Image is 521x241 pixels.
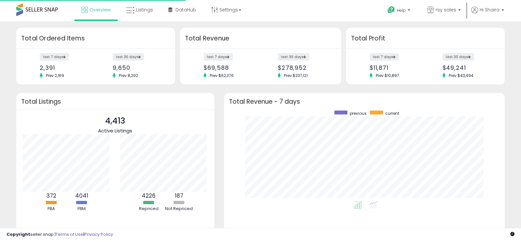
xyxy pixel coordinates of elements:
[98,115,132,127] p: 4,413
[98,127,132,134] span: Active Listings
[40,53,69,61] label: last 7 days
[40,64,91,71] div: 2,391
[142,192,156,200] b: 4226
[373,73,402,78] span: Prev: $10,897
[136,7,153,13] span: Listings
[84,231,113,237] a: Privacy Policy
[46,192,56,200] b: 372
[21,34,170,43] h3: Total Ordered Items
[480,7,500,13] span: Hi Shaira
[113,64,163,71] div: 9,650
[164,206,194,212] div: Not Repriced
[56,231,83,237] a: Terms of Use
[278,53,309,61] label: last 30 days
[204,64,256,71] div: $69,588
[370,53,399,61] label: last 7 days
[278,64,330,71] div: $278,952
[204,53,233,61] label: last 7 days
[370,64,420,71] div: $11,871
[206,73,237,78] span: Prev: $62,376
[397,8,406,13] span: Help
[67,206,96,212] div: FBM
[7,231,30,237] strong: Copyright
[382,1,417,21] a: Help
[43,73,67,78] span: Prev: 2,169
[443,64,493,71] div: $49,241
[176,7,196,13] span: DataHub
[116,73,141,78] span: Prev: 8,292
[134,206,163,212] div: Repriced
[75,192,88,200] b: 4041
[436,7,456,13] span: rsy sales
[113,53,144,61] label: last 30 days
[350,111,367,116] span: previous
[281,73,311,78] span: Prev: $237,121
[387,6,395,14] i: Get Help
[385,111,399,116] span: current
[7,232,113,238] div: seller snap | |
[90,7,111,13] span: Overview
[37,206,66,212] div: FBA
[445,73,477,78] span: Prev: $43,494
[229,99,500,104] h3: Total Revenue - 7 days
[351,34,500,43] h3: Total Profit
[175,192,183,200] b: 187
[185,34,336,43] h3: Total Revenue
[21,99,209,104] h3: Total Listings
[443,53,474,61] label: last 30 days
[471,7,504,21] a: Hi Shaira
